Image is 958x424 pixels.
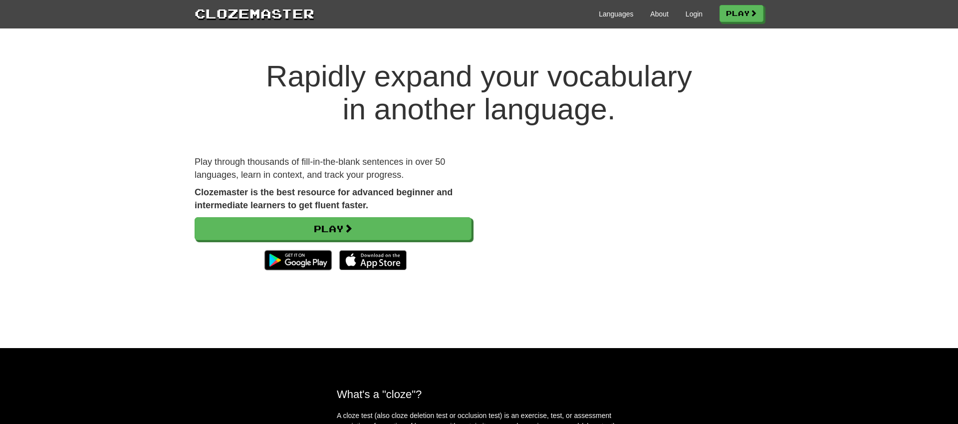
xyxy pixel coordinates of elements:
img: Get it on Google Play [259,245,337,275]
strong: Clozemaster is the best resource for advanced beginner and intermediate learners to get fluent fa... [195,187,453,210]
a: Play [719,5,763,22]
a: About [650,9,669,19]
p: Play through thousands of fill-in-the-blank sentences in over 50 languages, learn in context, and... [195,156,472,181]
a: Play [195,217,472,240]
img: Download_on_the_App_Store_Badge_US-UK_135x40-25178aeef6eb6b83b96f5f2d004eda3bffbb37122de64afbaef7... [339,250,407,270]
h2: What's a "cloze"? [337,388,621,401]
a: Login [686,9,703,19]
a: Clozemaster [195,4,314,22]
a: Languages [599,9,633,19]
